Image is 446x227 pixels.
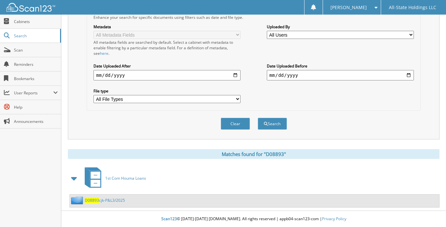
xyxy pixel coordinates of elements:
input: start [93,70,241,80]
div: Matches found for "D08893" [68,149,440,159]
div: © [DATE]-[DATE] [DOMAIN_NAME]. All rights reserved | appb04-scan123-com | [61,211,446,227]
span: Bookmarks [14,76,58,81]
span: Search [14,33,57,39]
input: end [267,70,414,80]
img: folder2.png [71,196,85,204]
span: All-State Holdings LLC [389,6,436,9]
div: Enhance your search for specific documents using filters such as date and file type. [90,15,417,20]
label: Date Uploaded After [93,63,241,69]
a: D08893cjk-P&L3/2025 [85,197,125,203]
span: [PERSON_NAME] [330,6,367,9]
label: File type [93,88,241,94]
label: Metadata [93,24,241,30]
span: Cabinets [14,19,58,24]
span: Announcements [14,119,58,124]
label: Uploaded By [267,24,414,30]
img: scan123-logo-white.svg [6,3,55,12]
button: Clear [221,118,250,130]
span: Scan123 [161,216,177,221]
button: Search [258,118,287,130]
a: Privacy Policy [322,216,346,221]
span: 1st Com Houma Loans [105,175,146,181]
span: Reminders [14,62,58,67]
div: All metadata fields are searched by default. Select a cabinet with metadata to enable filtering b... [93,40,241,56]
label: Date Uploaded Before [267,63,414,69]
a: here [100,51,108,56]
span: Help [14,104,58,110]
span: Scan [14,47,58,53]
a: 1st Com Houma Loans [81,165,146,191]
span: User Reports [14,90,53,96]
span: D08893 [85,197,99,203]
